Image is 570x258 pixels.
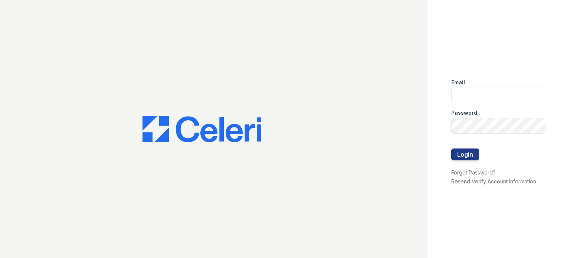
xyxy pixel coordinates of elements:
[142,116,261,143] img: CE_Logo_Blue-a8612792a0a2168367f1c8372b55b34899dd931a85d93a1a3d3e32e68fde9ad4.png
[451,169,495,176] a: Forgot Password?
[451,178,536,184] a: Resend Verify Account Information
[451,79,465,86] label: Email
[451,148,479,160] button: Login
[451,109,477,117] label: Password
